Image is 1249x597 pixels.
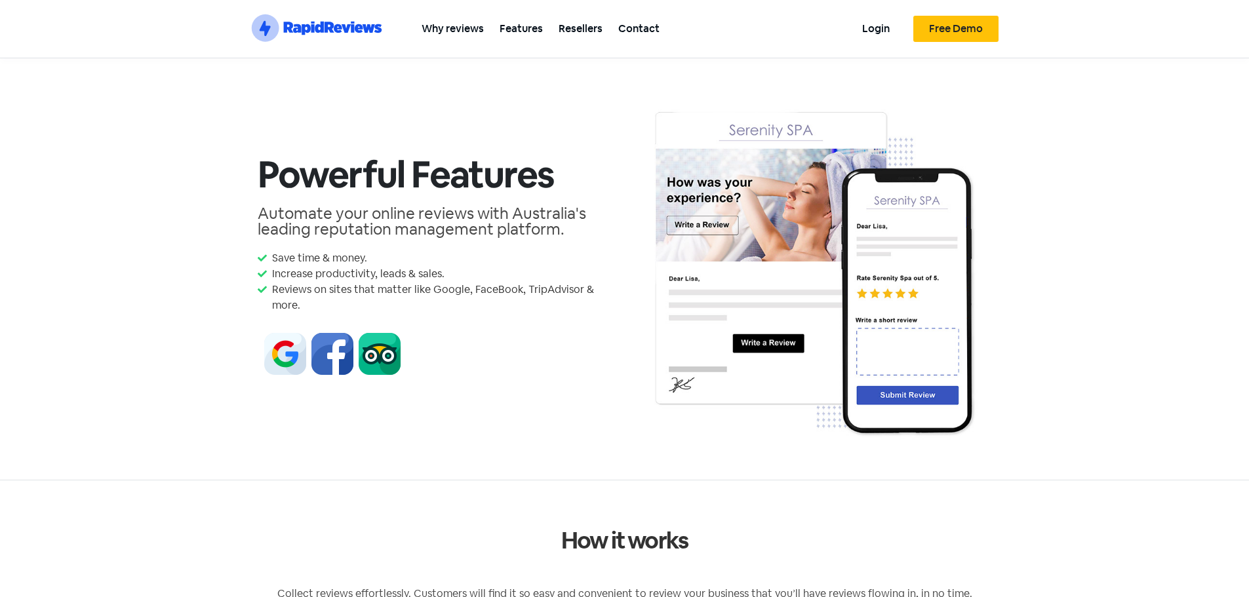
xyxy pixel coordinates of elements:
span: Reviews on sites that matter like Google, FaceBook, TripAdvisor & more. [269,282,618,313]
a: Free Demo [913,16,999,42]
a: Login [854,14,898,43]
a: Resellers [551,14,610,43]
span: Save time & money. [269,250,367,266]
a: Contact [610,14,667,43]
span: Free Demo [929,24,983,34]
h1: Powerful Features [258,156,618,193]
h2: How it works [258,529,992,552]
h3: Automate your online reviews with Australia's leading reputation management platform. [258,206,618,237]
span: Increase productivity, leads & sales. [269,266,445,282]
a: Features [492,14,551,43]
a: Why reviews [414,14,492,43]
